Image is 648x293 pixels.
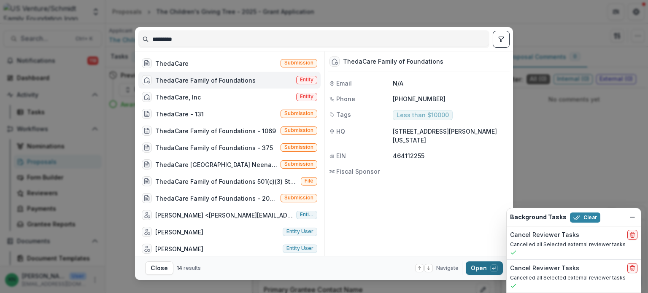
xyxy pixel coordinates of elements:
[493,31,510,48] button: toggle filters
[155,211,293,220] div: [PERSON_NAME] <[PERSON_NAME][EMAIL_ADDRESS][PERSON_NAME][DOMAIN_NAME]>
[184,265,201,271] span: results
[155,59,189,68] div: ThedaCare
[336,110,351,119] span: Tags
[397,112,449,119] span: Less than $10000
[393,127,508,145] p: [STREET_ADDRESS][PERSON_NAME][US_STATE]
[284,127,313,133] span: Submission
[510,274,637,282] p: Cancelled all Selected external reviewer tasks
[284,110,313,116] span: Submission
[570,212,600,223] button: Clear
[300,94,313,99] span: Entity
[155,143,273,152] div: ThedaCare Family of Foundations - 375
[155,93,201,102] div: ThedaCare, Inc
[300,77,313,83] span: Entity
[145,261,173,275] button: Close
[284,144,313,150] span: Submission
[343,58,443,65] div: ThedaCare Family of Foundations
[393,151,508,160] p: 464112255
[336,127,345,136] span: HQ
[286,228,313,234] span: Entity user
[627,230,637,240] button: delete
[155,228,203,237] div: [PERSON_NAME]
[155,110,204,118] div: ThedaCare - 131
[155,126,276,135] div: ThedaCare Family of Foundations - 1069
[627,212,637,222] button: Dismiss
[336,151,346,160] span: EIN
[393,79,508,88] p: N/A
[305,178,313,184] span: File
[155,76,256,85] div: ThedaCare Family of Foundations
[155,160,277,169] div: ThedaCare [GEOGRAPHIC_DATA] Neenah Campaign
[300,212,313,218] span: Entity user
[155,194,277,203] div: ThedaCare Family of Foundations - 2025 - Sponsorship Application Grant (ThedaCare Family of Found...
[466,261,503,275] button: Open
[286,245,313,251] span: Entity user
[336,167,380,176] span: Fiscal Sponsor
[393,94,508,103] p: [PHONE_NUMBER]
[336,94,355,103] span: Phone
[510,265,579,272] h2: Cancel Reviewer Tasks
[284,195,313,201] span: Submission
[510,241,637,248] p: Cancelled all Selected external reviewer tasks
[155,245,203,253] div: [PERSON_NAME]
[336,79,352,88] span: Email
[510,231,579,239] h2: Cancel Reviewer Tasks
[284,161,313,167] span: Submission
[510,214,567,221] h2: Background Tasks
[155,177,297,186] div: ThedaCare Family of Foundations 501(c)(3) Status IRS Determination Letter.pdf
[627,263,637,273] button: delete
[177,265,182,271] span: 14
[284,60,313,66] span: Submission
[436,264,459,272] span: Navigate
